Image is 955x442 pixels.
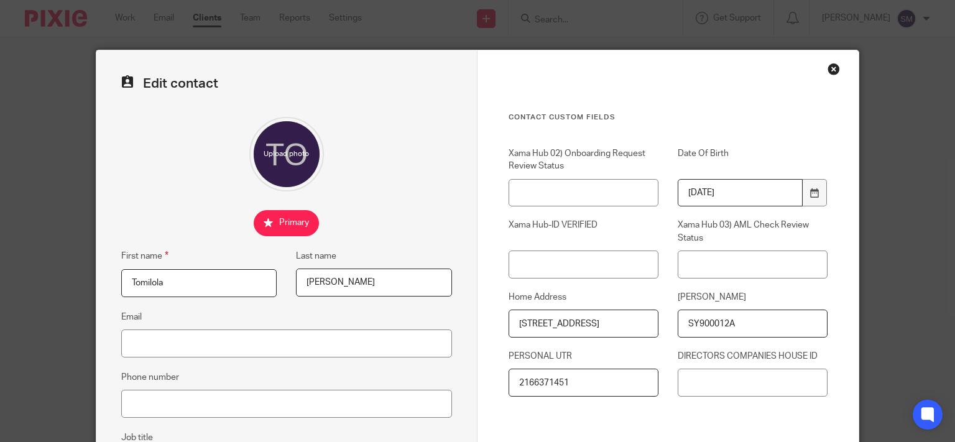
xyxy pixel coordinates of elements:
[296,250,336,262] label: Last name
[509,350,658,362] label: PERSONAL UTR
[509,147,658,173] label: Xama Hub 02) Onboarding Request Review Status
[678,179,803,207] input: YYYY-MM-DD
[509,219,658,244] label: Xama Hub-ID VERIFIED
[678,350,828,362] label: DIRECTORS COMPANIES HOUSE ID
[678,147,828,173] label: Date Of Birth
[121,249,168,263] label: First name
[121,311,142,323] label: Email
[121,371,179,384] label: Phone number
[828,63,840,75] div: Close this dialog window
[678,219,828,244] label: Xama Hub 03) AML Check Review Status
[509,291,658,303] label: Home Address
[121,75,452,92] h2: Edit contact
[509,113,828,122] h3: Contact Custom fields
[678,291,828,303] label: [PERSON_NAME]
